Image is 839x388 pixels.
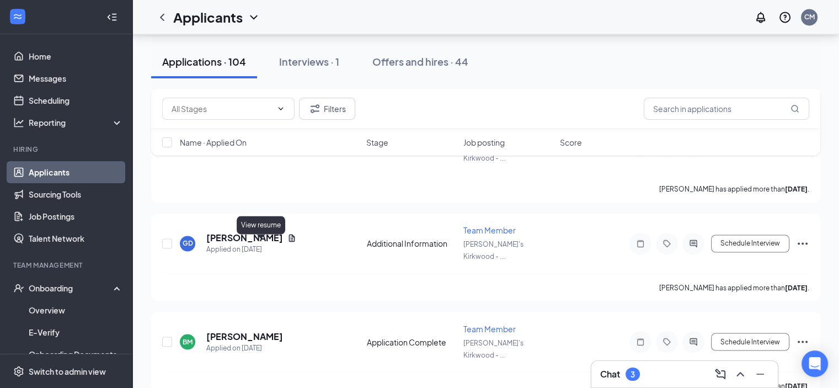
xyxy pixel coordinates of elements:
[287,233,296,242] svg: Document
[660,239,674,248] svg: Tag
[751,365,769,383] button: Minimize
[247,10,260,24] svg: ChevronDown
[106,12,117,23] svg: Collapse
[660,337,674,346] svg: Tag
[183,238,193,248] div: GD
[711,235,789,252] button: Schedule Interview
[29,366,106,377] div: Switch to admin view
[463,137,505,148] span: Job posting
[687,239,700,248] svg: ActiveChat
[785,283,808,291] b: [DATE]
[367,336,457,347] div: Application Complete
[659,184,809,194] p: [PERSON_NAME] has applied more than .
[711,333,789,350] button: Schedule Interview
[206,232,283,244] h5: [PERSON_NAME]
[237,216,285,234] div: View resume
[156,10,169,24] svg: ChevronLeft
[29,227,123,249] a: Talent Network
[279,55,339,68] div: Interviews · 1
[29,205,123,227] a: Job Postings
[634,239,647,248] svg: Note
[463,323,516,333] span: Team Member
[29,45,123,67] a: Home
[180,137,247,148] span: Name · Applied On
[13,145,121,154] div: Hiring
[29,161,123,183] a: Applicants
[372,55,468,68] div: Offers and hires · 44
[173,8,243,26] h1: Applicants
[206,244,296,255] div: Applied on [DATE]
[13,366,24,377] svg: Settings
[804,12,815,22] div: CM
[367,238,457,249] div: Additional Information
[29,299,123,321] a: Overview
[600,368,620,380] h3: Chat
[29,67,123,89] a: Messages
[29,343,123,365] a: Onboarding Documents
[731,365,749,383] button: ChevronUp
[560,137,582,148] span: Score
[463,225,516,235] span: Team Member
[712,365,729,383] button: ComposeMessage
[308,102,322,115] svg: Filter
[630,370,635,379] div: 3
[299,98,355,120] button: Filter Filters
[714,368,727,381] svg: ComposeMessage
[162,55,246,68] div: Applications · 104
[754,368,767,381] svg: Minimize
[172,103,272,115] input: All Stages
[801,350,828,377] div: Open Intercom Messenger
[206,342,283,353] div: Applied on [DATE]
[29,283,114,294] div: Onboarding
[183,337,193,346] div: BM
[29,89,123,111] a: Scheduling
[790,104,799,113] svg: MagnifyingGlass
[754,10,767,24] svg: Notifications
[463,338,523,359] span: [PERSON_NAME]'s Kirkwood - ...
[785,185,808,193] b: [DATE]
[366,137,388,148] span: Stage
[12,11,23,22] svg: WorkstreamLogo
[644,98,809,120] input: Search in applications
[778,10,792,24] svg: QuestionInfo
[13,117,24,128] svg: Analysis
[13,283,24,294] svg: UserCheck
[13,261,121,270] div: Team Management
[659,283,809,292] p: [PERSON_NAME] has applied more than .
[796,335,809,348] svg: Ellipses
[734,368,747,381] svg: ChevronUp
[796,237,809,250] svg: Ellipses
[206,330,283,342] h5: [PERSON_NAME]
[687,337,700,346] svg: ActiveChat
[29,321,123,343] a: E-Verify
[634,337,647,346] svg: Note
[29,117,124,128] div: Reporting
[463,240,523,261] span: [PERSON_NAME]'s Kirkwood - ...
[29,183,123,205] a: Sourcing Tools
[276,104,285,113] svg: ChevronDown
